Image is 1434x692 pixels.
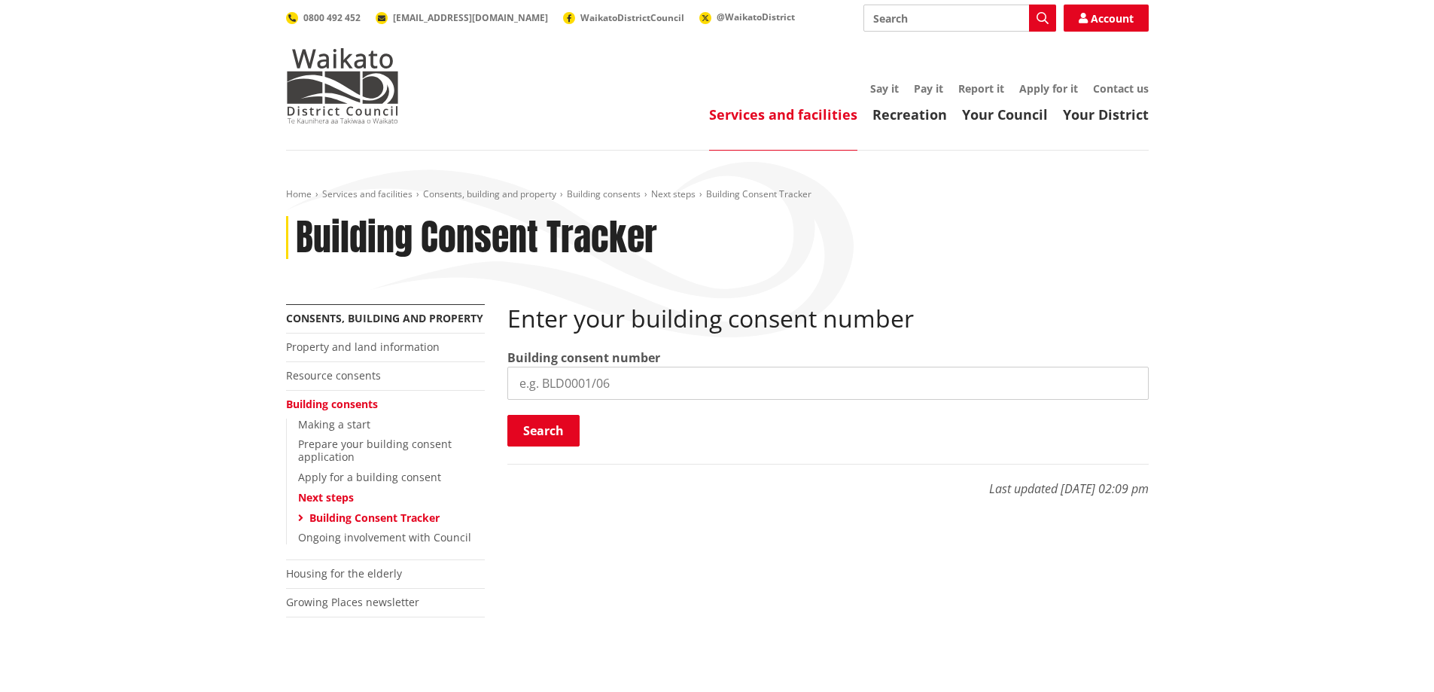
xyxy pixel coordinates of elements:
a: Growing Places newsletter [286,595,419,609]
a: Next steps [298,490,354,505]
a: Contact us [1093,81,1149,96]
a: Ongoing involvement with Council [298,530,471,544]
a: Building consents [286,397,378,411]
button: Search [507,415,580,447]
span: @WaikatoDistrict [717,11,795,23]
input: Search input [863,5,1056,32]
p: Last updated [DATE] 02:09 pm [507,464,1149,498]
a: Building Consent Tracker [309,511,440,525]
a: Making a start [298,417,370,431]
a: Pay it [914,81,943,96]
a: Home [286,187,312,200]
span: [EMAIL_ADDRESS][DOMAIN_NAME] [393,11,548,24]
a: @WaikatoDistrict [699,11,795,23]
h1: Building Consent Tracker [296,216,657,260]
a: Your District [1063,105,1149,123]
label: Building consent number [507,349,660,367]
a: Apply for a building consent [298,470,441,484]
nav: breadcrumb [286,188,1149,201]
a: Resource consents [286,368,381,383]
a: Consents, building and property [286,311,483,325]
a: Next steps [651,187,696,200]
a: Prepare your building consent application [298,437,452,464]
a: Property and land information [286,340,440,354]
a: Say it [870,81,899,96]
a: Services and facilities [322,187,413,200]
a: Services and facilities [709,105,857,123]
span: Building Consent Tracker [706,187,811,200]
input: e.g. BLD0001/06 [507,367,1149,400]
a: Housing for the elderly [286,566,402,581]
a: Building consents [567,187,641,200]
a: Your Council [962,105,1048,123]
h2: Enter your building consent number [507,304,1149,333]
a: Recreation [872,105,947,123]
a: Report it [958,81,1004,96]
a: 0800 492 452 [286,11,361,24]
a: WaikatoDistrictCouncil [563,11,684,24]
a: Apply for it [1019,81,1078,96]
a: Consents, building and property [423,187,556,200]
span: 0800 492 452 [303,11,361,24]
span: WaikatoDistrictCouncil [580,11,684,24]
img: Waikato District Council - Te Kaunihera aa Takiwaa o Waikato [286,48,399,123]
a: Account [1064,5,1149,32]
a: [EMAIL_ADDRESS][DOMAIN_NAME] [376,11,548,24]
